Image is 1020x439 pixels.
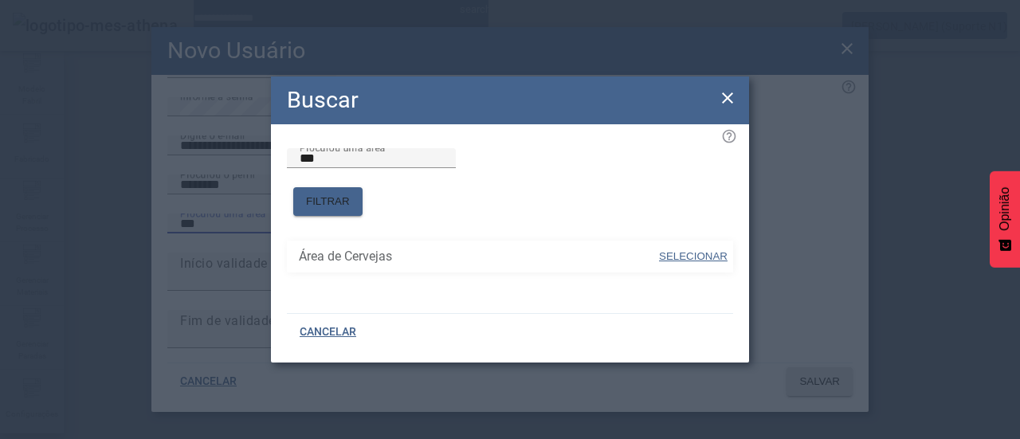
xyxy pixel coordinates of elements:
[300,325,356,338] font: CANCELAR
[998,187,1011,231] font: Opinião
[287,86,359,113] font: Buscar
[657,242,729,271] button: SELECIONAR
[287,318,369,347] button: CANCELAR
[293,187,363,216] button: FILTRAR
[306,195,350,207] font: FILTRAR
[300,142,386,153] font: Procurou uma área
[990,171,1020,268] button: Feedback - Mostrar pesquisa
[299,249,392,264] font: Área de Cervejas
[659,250,728,262] font: SELECIONAR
